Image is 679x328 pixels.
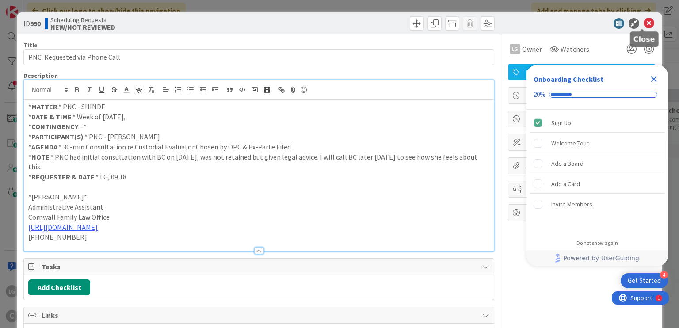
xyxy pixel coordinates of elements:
[28,202,489,212] p: Administrative Assistant
[633,35,655,43] h5: Close
[19,1,40,12] span: Support
[551,118,571,128] div: Sign Up
[526,114,639,124] span: Block
[526,110,668,234] div: Checklist items
[30,19,41,28] b: 990
[28,232,489,242] p: [PHONE_NUMBER]
[563,253,639,263] span: Powered by UserGuiding
[526,137,639,148] span: Custom Fields
[522,44,542,54] span: Owner
[42,310,477,320] span: Links
[551,179,580,189] div: Add a Card
[628,276,661,285] div: Get Started
[28,102,489,112] p: * :* PNC - SHINDE
[551,199,592,210] div: Invite Members
[660,271,668,279] div: 4
[28,132,489,142] p: * :* PNC - [PERSON_NAME]
[526,65,668,266] div: Checklist Container
[576,240,618,247] div: Do not show again
[28,172,489,182] p: * :* LG, 09.18
[46,4,48,11] div: 1
[526,160,639,171] span: Attachments
[526,250,668,266] div: Footer
[561,44,589,54] span: Watchers
[551,138,589,149] div: Welcome Tour
[526,67,639,77] span: NOT STARTED/LABELED
[31,142,57,151] strong: AGENDA
[510,44,520,54] div: LG
[534,74,603,84] div: Onboarding Checklist
[534,91,661,99] div: Checklist progress: 20%
[551,158,584,169] div: Add a Board
[621,273,668,288] div: Open Get Started checklist, remaining modules: 4
[23,72,58,80] span: Description
[23,49,494,65] input: type card name here...
[28,192,489,202] p: *[PERSON_NAME]*
[50,16,115,23] span: Scheduling Requests
[526,207,639,218] span: Metrics
[31,153,50,161] strong: NOTE
[526,184,639,195] span: Mirrors
[23,18,41,29] span: ID
[28,223,98,232] a: [URL][DOMAIN_NAME]
[28,279,90,295] button: Add Checklist
[530,195,664,214] div: Invite Members is incomplete.
[531,250,664,266] a: Powered by UserGuiding
[534,91,545,99] div: 20%
[28,212,489,222] p: Cornwall Family Law Office
[28,112,489,122] p: * :* Week of [DATE],
[530,174,664,194] div: Add a Card is incomplete.
[31,122,78,131] strong: CONTINGENCY
[530,154,664,173] div: Add a Board is incomplete.
[31,102,57,111] strong: MATTER
[23,41,38,49] label: Title
[31,132,84,141] strong: PARTICIPANT(S)
[530,113,664,133] div: Sign Up is complete.
[647,72,661,86] div: Close Checklist
[31,172,95,181] strong: REQUESTER & DATE
[530,133,664,153] div: Welcome Tour is incomplete.
[526,90,639,101] span: Dates
[28,142,489,152] p: * :* 30-min Consultation re Custodial Evaluator Chosen by OPC & Ex-Parte Filed
[31,112,72,121] strong: DATE & TIME
[42,261,477,272] span: Tasks
[28,152,489,172] p: * :* PNC had initial consultation with BC on [DATE], was not retained but given legal advice. I w...
[50,23,115,31] b: NEW/NOT REVIEWED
